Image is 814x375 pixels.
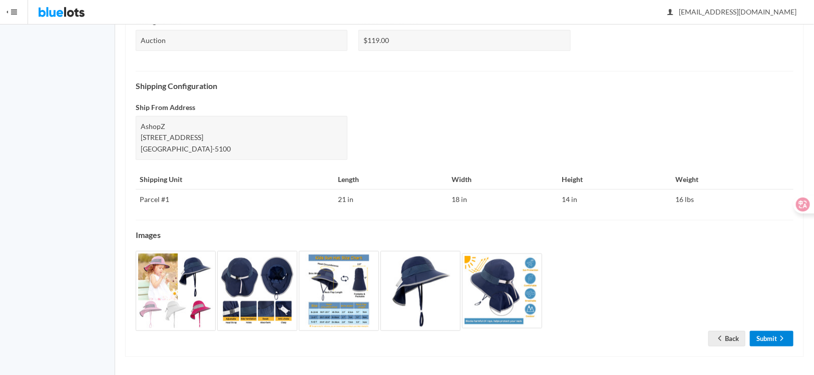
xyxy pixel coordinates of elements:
[299,251,379,331] img: 7cb42303-1738-4af2-a2de-d7635617477c-1748932457.jpg
[462,253,542,328] img: 35d48a27-7c8b-45a0-9444-9459b6a7c2e1-1748932457.jpg
[558,189,671,209] td: 14 in
[334,189,448,209] td: 21 in
[136,102,195,113] label: Ship From Address
[136,251,216,331] img: 3d19b33d-6967-4391-a436-c31d0bf1b121-1748932455.jpg
[448,189,558,209] td: 18 in
[558,170,671,190] th: Height
[136,170,334,190] th: Shipping Unit
[668,7,796,16] span: [EMAIL_ADDRESS][DOMAIN_NAME]
[334,170,448,190] th: Length
[358,30,570,51] div: $119.00
[708,331,745,346] a: arrow backBack
[217,251,297,331] img: 310f2e24-e087-4365-ae93-2f2619b6d185-1748932456.jpg
[136,81,793,90] h4: Shipping Configuration
[715,334,725,344] ion-icon: arrow back
[448,170,558,190] th: Width
[136,230,793,239] h4: Images
[665,8,675,17] ion-icon: person
[136,30,347,51] div: Auction
[136,189,334,209] td: Parcel #1
[672,170,793,190] th: Weight
[777,334,787,344] ion-icon: arrow forward
[750,331,793,346] a: Submitarrow forward
[136,116,347,160] div: AshopZ [STREET_ADDRESS] [GEOGRAPHIC_DATA]-5100
[672,189,793,209] td: 16 lbs
[380,251,461,331] img: 6d900bc1-12a7-4296-a262-4c0196ab505a-1748932457.jpg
